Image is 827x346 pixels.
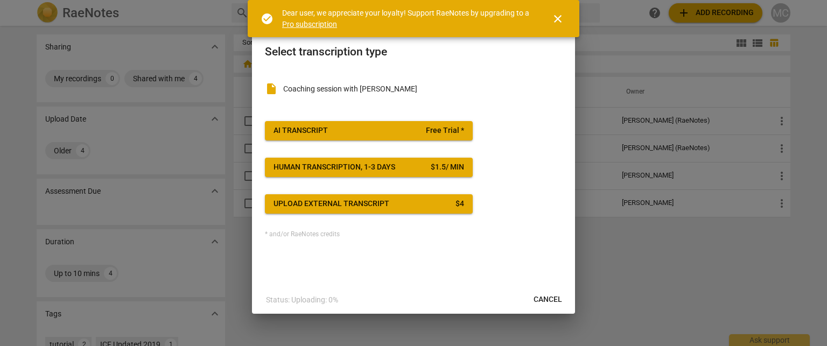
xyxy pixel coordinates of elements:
[282,8,532,30] div: Dear user, we appreciate your loyalty! Support RaeNotes by upgrading to a
[274,199,389,209] div: Upload external transcript
[534,294,562,305] span: Cancel
[265,231,562,238] div: * and/or RaeNotes credits
[261,12,274,25] span: check_circle
[282,20,337,29] a: Pro subscription
[266,294,338,306] p: Status: Uploading: 0%
[551,12,564,25] span: close
[431,162,464,173] div: $ 1.5 / min
[274,162,395,173] div: Human transcription, 1-3 days
[283,83,562,95] p: Coaching session with Rehana
[274,125,328,136] div: AI Transcript
[426,125,464,136] span: Free Trial *
[545,6,571,32] button: Close
[455,199,464,209] div: $ 4
[265,45,562,59] h2: Select transcription type
[265,82,278,95] span: insert_drive_file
